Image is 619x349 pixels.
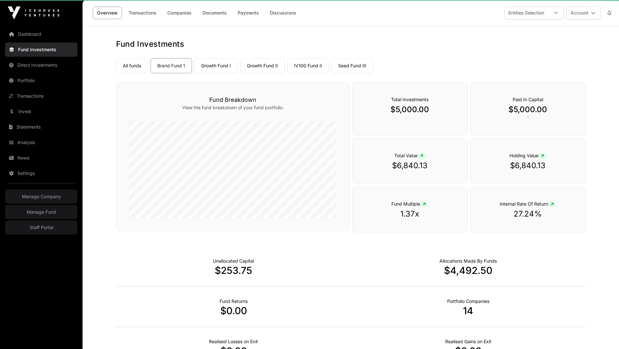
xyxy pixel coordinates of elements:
[233,7,263,19] a: Payments
[5,166,77,180] a: Settings
[116,58,148,73] a: All funds
[116,305,351,316] p: $0.00
[194,58,238,73] a: Growth Fund I
[331,58,373,73] a: Seed Fund III
[391,201,428,207] span: Fund Multiple
[394,153,426,158] span: Total Value
[220,298,248,305] p: Realised Returns from Funds
[116,265,351,276] p: $253.75
[470,82,585,136] div: `
[151,58,192,73] a: Brand Fund 1
[163,7,196,19] a: Companies
[209,338,258,345] p: Net Realised on Negative Exits
[5,104,77,119] a: Invest
[513,97,543,102] span: Paid In Capital
[5,189,77,204] a: Manage Company
[5,220,77,235] a: Staff Portal
[5,151,77,165] a: News
[5,58,77,72] a: Direct Investments
[505,7,548,19] div: Entities Selection
[129,104,336,111] p: View the fund breakdown of your fund portfolio.
[116,39,585,49] h1: Fund Investments
[5,73,77,88] a: Portfolio
[391,97,428,102] span: Total Investments
[93,7,122,19] a: Overview
[566,6,601,19] button: Account
[500,201,556,207] span: Internal Rate Of Return
[5,43,77,57] a: Fund Investments
[240,58,285,73] a: Growth Fund II
[587,318,619,349] iframe: Chat Widget
[5,135,77,150] a: Analysis
[445,338,491,345] p: Net Realised on Positive Exits
[213,258,254,264] p: Cash not yet allocated
[5,120,77,134] a: Statements
[8,6,59,19] img: Icehouse Ventures Logo
[351,305,585,316] p: 14
[365,160,454,171] p: $6,840.13
[447,298,489,305] p: Number of Companies Deployed Into
[509,153,546,158] span: Holding Value
[439,258,497,264] p: Capital Deployed Into Companies
[266,7,300,19] a: Discussions
[5,27,77,41] a: Dashboard
[365,209,454,219] p: 1.37x
[5,89,77,103] a: Transactions
[5,205,77,219] a: Manage Fund
[483,104,572,115] p: $5,000.00
[365,104,454,115] p: $5,000.00
[129,95,336,104] h3: Fund Breakdown
[483,160,572,171] p: $6,840.13
[198,7,231,19] a: Documents
[483,209,572,219] p: 27.24%
[124,7,161,19] a: Transactions
[351,265,585,276] p: $4,492.50
[287,58,329,73] a: IV100 Fund II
